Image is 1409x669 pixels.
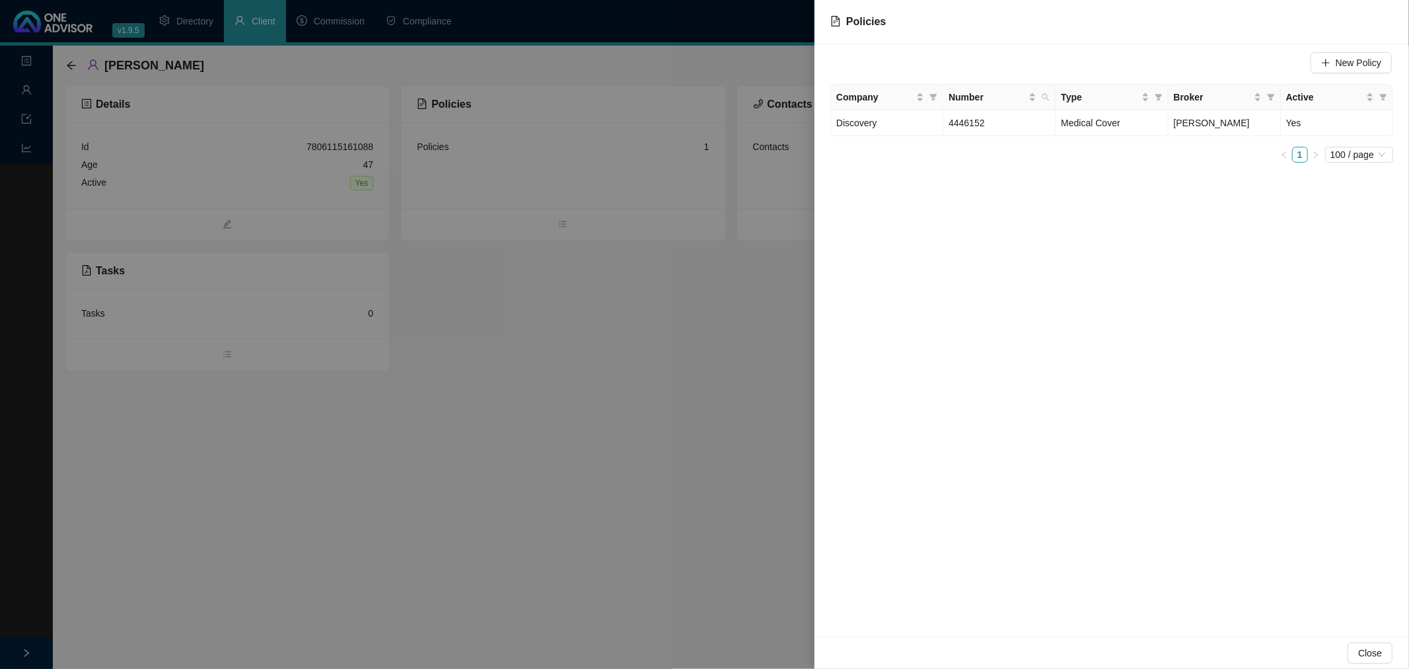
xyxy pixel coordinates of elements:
span: filter [1152,87,1165,107]
span: filter [1267,93,1275,101]
span: left [1280,151,1288,159]
button: New Policy [1311,52,1392,73]
th: Broker [1169,85,1281,110]
span: filter [1264,87,1278,107]
span: [PERSON_NAME] [1174,118,1250,128]
th: Number [943,85,1056,110]
span: filter [1377,87,1390,107]
span: 4446152 [949,118,985,128]
button: Close [1348,643,1392,664]
li: Previous Page [1276,147,1292,163]
li: 1 [1292,147,1308,163]
li: Next Page [1308,147,1324,163]
span: filter [927,87,940,107]
span: Active [1286,90,1363,104]
span: Broker [1174,90,1251,104]
th: Type [1056,85,1168,110]
span: Company [836,90,914,104]
span: search [1042,93,1050,101]
span: plus [1321,58,1330,67]
span: Close [1358,646,1382,660]
span: Number [949,90,1026,104]
span: Medical Cover [1061,118,1120,128]
div: Page Size [1325,147,1393,163]
span: right [1312,151,1320,159]
span: filter [1379,93,1387,101]
span: Type [1061,90,1138,104]
button: left [1276,147,1292,163]
span: filter [929,93,937,101]
button: right [1308,147,1324,163]
span: Discovery [836,118,877,128]
span: file-text [830,16,841,26]
span: search [1039,87,1052,107]
a: 1 [1293,147,1307,162]
span: Policies [846,16,886,27]
th: Company [831,85,943,110]
span: filter [1155,93,1163,101]
th: Active [1281,85,1393,110]
span: New Policy [1336,56,1381,70]
td: Yes [1281,110,1393,136]
span: 100 / page [1330,147,1388,162]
